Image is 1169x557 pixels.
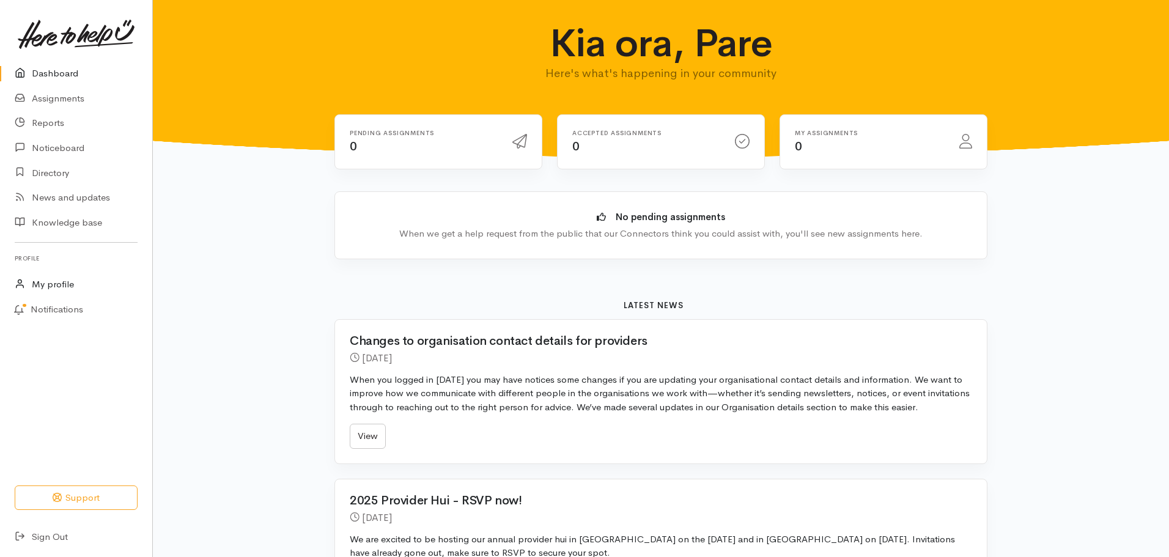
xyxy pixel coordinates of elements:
b: No pending assignments [616,211,725,223]
h6: My assignments [795,130,945,136]
p: When you logged in [DATE] you may have notices some changes if you are updating your organisation... [350,373,972,415]
h6: Profile [15,250,138,267]
b: Latest news [624,300,684,311]
h6: Pending assignments [350,130,498,136]
time: [DATE] [362,511,392,524]
a: View [350,424,386,449]
h2: 2025 Provider Hui - RSVP now! [350,494,957,507]
h6: Accepted assignments [572,130,720,136]
h2: Changes to organisation contact details for providers [350,334,957,348]
h1: Kia ora, Pare [422,22,901,65]
span: 0 [795,139,802,154]
div: When we get a help request from the public that our Connectors think you could assist with, you'l... [353,227,968,241]
time: [DATE] [362,352,392,364]
span: 0 [350,139,357,154]
span: 0 [572,139,580,154]
p: Here's what's happening in your community [422,65,901,82]
button: Support [15,485,138,511]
